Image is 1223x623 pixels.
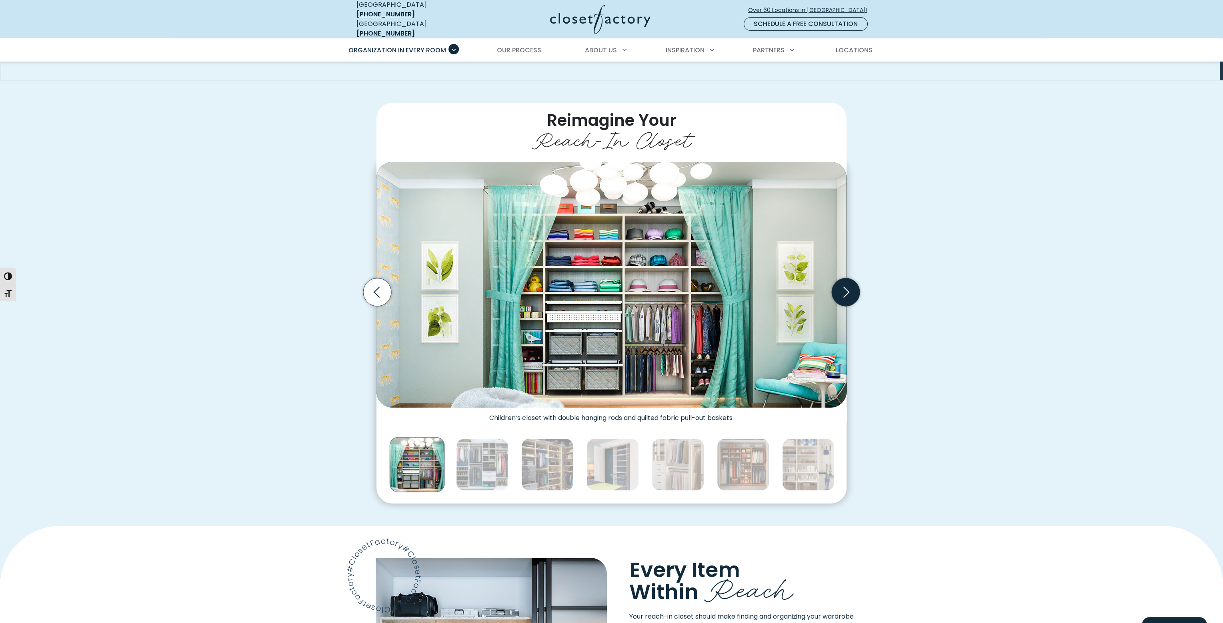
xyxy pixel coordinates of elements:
span: Reach-In Closet [532,122,691,154]
a: [PHONE_NUMBER] [356,29,415,38]
figcaption: Children’s closet with double hanging rods and quilted fabric pull-out baskets. [376,408,847,422]
span: Reach [704,564,793,609]
img: Children's closet with double handing rods and quilted fabric pull-out baskets. [390,437,445,492]
a: Schedule a Free Consultation [744,17,868,31]
img: Reach-in closet with pull out wire baskets and dual hanging rods. [586,438,639,491]
img: Children's closet with double handing rods and quilted fabric pull-out baskets. [376,162,847,408]
img: Children's clothing in reach-in closet featuring pull-out tie rack, dual level hanging rods, uppe... [521,438,574,491]
span: Within [629,577,699,606]
img: Reach-in closet featuring open shoe shelving with elite toe tops, LED lit hanging rods, and upper... [456,438,508,491]
span: Locations [835,46,872,55]
nav: Primary Menu [343,39,881,62]
div: [GEOGRAPHIC_DATA] [356,19,472,38]
button: Next slide [829,275,863,309]
span: Every Item [629,555,740,584]
span: Partners [753,46,785,55]
img: Closet Factory Logo [550,5,651,34]
img: Reach-in closet with elegant white wood cabinetry, LED lighting, and pull-out shoe storage and do... [652,438,704,491]
img: Organized linen and utility closet featuring rolled towels, labeled baskets, and mounted cleaning... [782,438,835,491]
img: Reach-in closet with open shoe shelving, fabric organizers, purse storage [717,438,769,491]
span: Reimagine Your [547,109,677,131]
span: About Us [585,46,617,55]
button: Previous slide [360,275,394,309]
span: Our Process [497,46,541,55]
span: Inspiration [666,46,705,55]
span: Organization in Every Room [348,46,446,55]
a: [PHONE_NUMBER] [356,10,415,19]
a: Over 60 Locations in [GEOGRAPHIC_DATA]! [748,3,874,17]
span: Over 60 Locations in [GEOGRAPHIC_DATA]! [748,6,874,14]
